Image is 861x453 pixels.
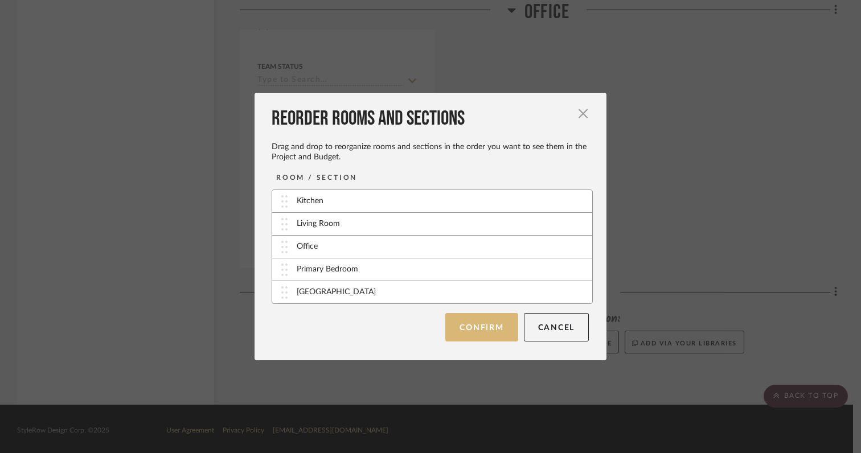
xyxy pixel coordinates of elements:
button: Close [572,102,594,125]
img: vertical-grip.svg [281,286,288,299]
img: vertical-grip.svg [281,241,288,253]
img: vertical-grip.svg [281,195,288,208]
div: Drag and drop to reorganize rooms and sections in the order you want to see them in the Project a... [272,142,589,162]
button: Cancel [524,313,589,341]
img: vertical-grip.svg [281,218,288,230]
img: vertical-grip.svg [281,263,288,276]
div: [GEOGRAPHIC_DATA] [297,286,376,298]
div: Reorder Rooms and Sections [272,106,589,131]
div: Office [297,241,318,253]
div: Primary Bedroom [297,263,358,275]
button: Confirm [445,313,518,341]
div: Living Room [297,218,340,230]
div: ROOM / SECTION [276,172,357,183]
div: Kitchen [297,195,323,207]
